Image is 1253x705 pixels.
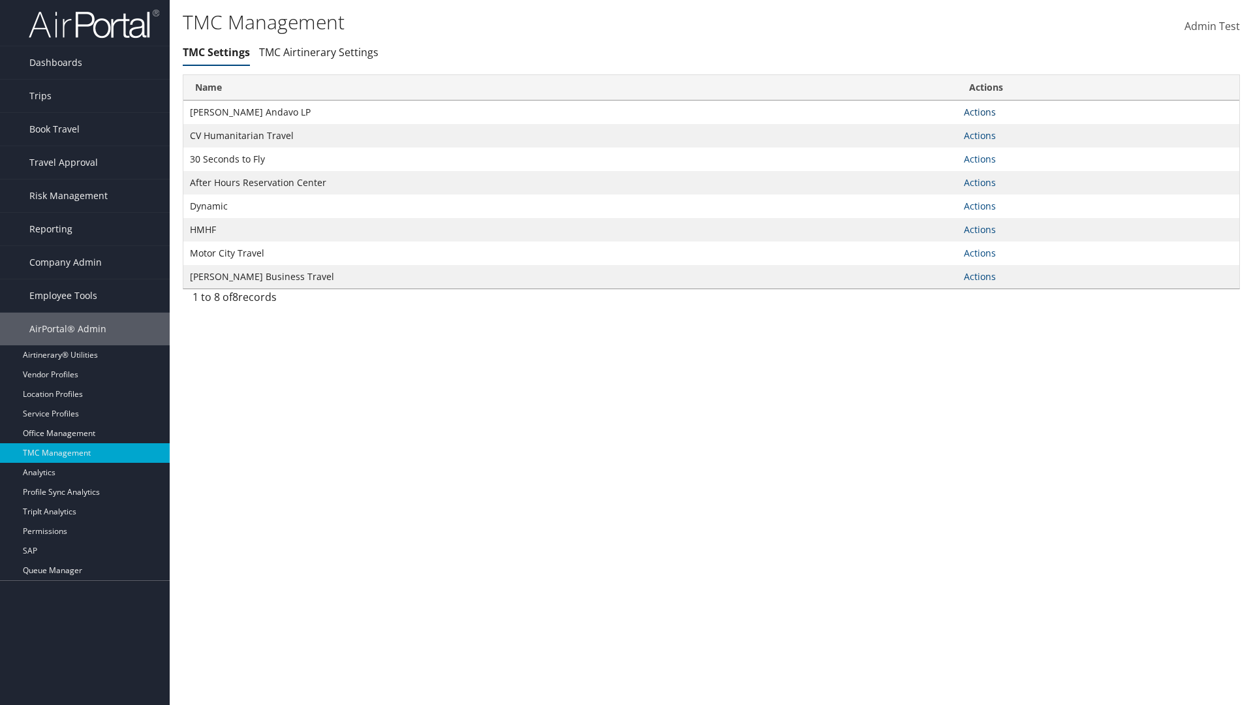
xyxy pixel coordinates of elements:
[183,75,957,101] th: Name: activate to sort column ascending
[29,313,106,345] span: AirPortal® Admin
[964,129,996,142] a: Actions
[193,289,437,311] div: 1 to 8 of records
[183,148,957,171] td: 30 Seconds to Fly
[957,75,1239,101] th: Actions
[183,8,888,36] h1: TMC Management
[29,8,159,39] img: airportal-logo.png
[1184,19,1240,33] span: Admin Test
[964,200,996,212] a: Actions
[183,242,957,265] td: Motor City Travel
[259,45,379,59] a: TMC Airtinerary Settings
[964,270,996,283] a: Actions
[29,246,102,279] span: Company Admin
[183,195,957,218] td: Dynamic
[964,223,996,236] a: Actions
[183,265,957,289] td: [PERSON_NAME] Business Travel
[183,45,250,59] a: TMC Settings
[964,247,996,259] a: Actions
[183,218,957,242] td: HMHF
[964,106,996,118] a: Actions
[29,46,82,79] span: Dashboards
[1184,7,1240,47] a: Admin Test
[964,153,996,165] a: Actions
[29,180,108,212] span: Risk Management
[232,290,238,304] span: 8
[29,113,80,146] span: Book Travel
[29,213,72,245] span: Reporting
[183,124,957,148] td: CV Humanitarian Travel
[964,176,996,189] a: Actions
[183,101,957,124] td: [PERSON_NAME] Andavo LP
[29,146,98,179] span: Travel Approval
[29,279,97,312] span: Employee Tools
[29,80,52,112] span: Trips
[183,171,957,195] td: After Hours Reservation Center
